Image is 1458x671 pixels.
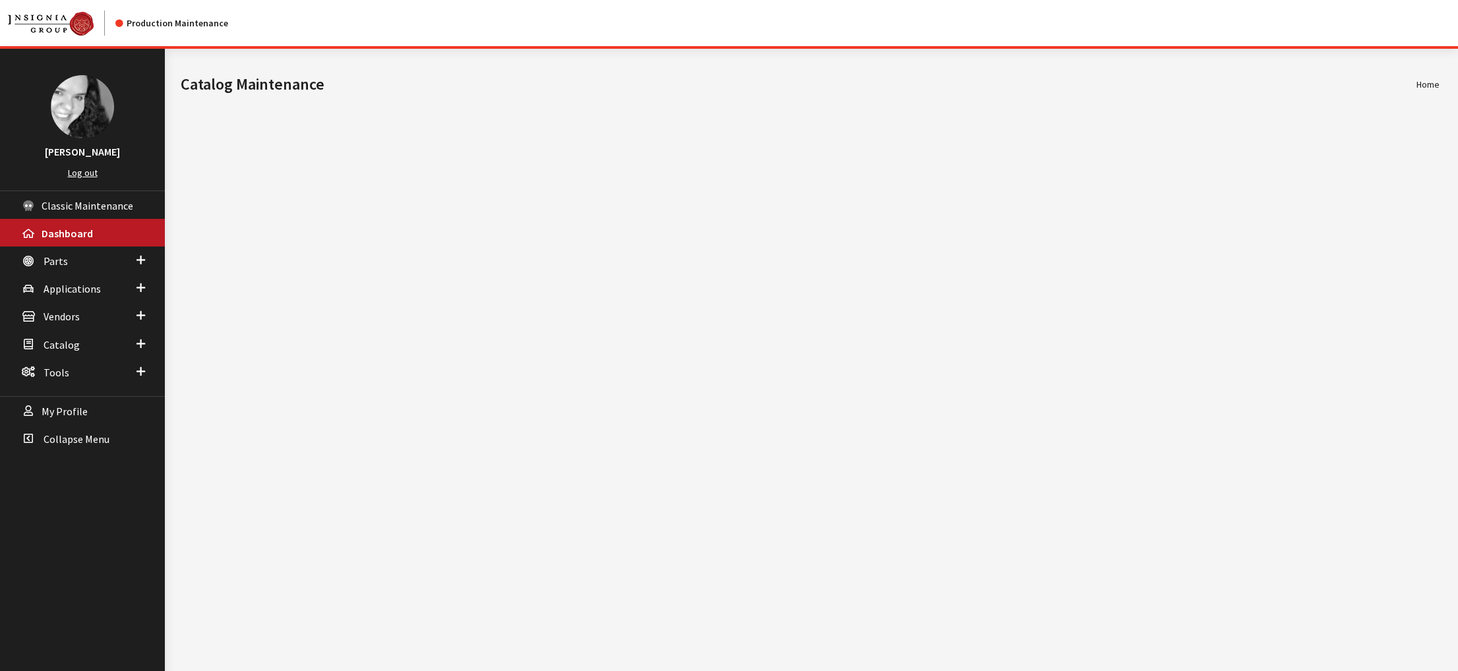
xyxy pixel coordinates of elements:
span: Vendors [44,310,80,324]
span: Classic Maintenance [42,199,133,212]
div: Production Maintenance [115,16,228,30]
li: Home [1416,78,1440,92]
span: Collapse Menu [44,432,109,446]
span: My Profile [42,405,88,418]
span: Applications [44,282,101,295]
h3: [PERSON_NAME] [13,144,152,160]
span: Parts [44,254,68,268]
a: Insignia Group logo [8,11,115,36]
span: Tools [44,366,69,379]
h1: Catalog Maintenance [181,73,1416,96]
span: Dashboard [42,227,93,240]
img: Khrystal Dorton [51,75,114,138]
span: Catalog [44,338,80,351]
img: Catalog Maintenance [8,12,94,36]
a: Log out [68,167,98,179]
